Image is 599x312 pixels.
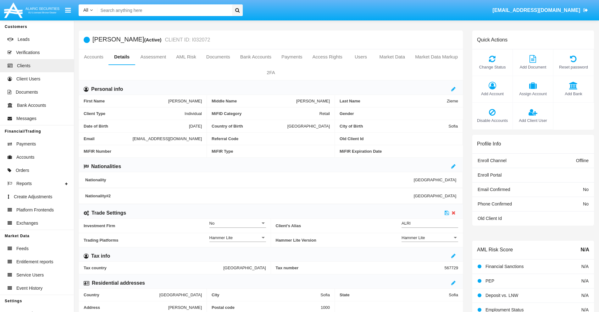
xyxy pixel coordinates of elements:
[92,280,145,287] h6: Residential addresses
[516,64,550,70] span: Add Document
[85,178,414,182] span: Nationality
[235,49,276,64] a: Bank Accounts
[16,76,40,82] span: Client Users
[85,194,414,198] span: Nationality #2
[135,49,171,64] a: Assessment
[133,136,202,141] span: [EMAIL_ADDRESS][DOMAIN_NAME]
[212,149,330,154] span: MiFIR Type
[84,149,202,154] span: MiFIR Number
[16,272,44,278] span: Service Users
[16,220,38,227] span: Exchanges
[340,293,449,297] span: State
[159,293,202,297] span: [GEOGRAPHIC_DATA]
[185,111,202,116] span: Individual
[276,49,308,64] a: Payments
[3,1,60,19] img: Logo image
[97,4,230,16] input: Search
[14,194,52,200] span: Create Adjustments
[447,99,458,103] span: Zieme
[16,167,29,174] span: Orders
[16,154,35,161] span: Accounts
[108,49,136,64] a: Details
[340,124,448,129] span: City of Birth
[16,141,36,147] span: Payments
[91,163,121,170] h6: Nationalities
[448,124,458,129] span: Sofia
[144,36,163,43] div: (Active)
[287,124,330,129] span: [GEOGRAPHIC_DATA]
[84,219,209,233] span: Investment Firm
[92,210,126,216] h6: Trade Settings
[16,115,36,122] span: Messages
[340,149,458,154] span: MiFIR Expiration Date
[16,207,54,213] span: Platform Frontends
[485,293,518,298] span: Deposit vs. LNW
[189,124,202,129] span: [DATE]
[478,158,507,163] span: Enroll Channel
[478,201,512,206] span: Phone Confirmed
[276,219,402,233] span: Client’s Alias
[209,235,233,240] span: Hammer Lite
[478,187,510,192] span: Email Confirmed
[581,293,589,298] span: N/A
[340,99,447,103] span: Last Name
[168,305,202,310] span: [PERSON_NAME]
[276,265,445,270] span: Tax number
[84,305,168,310] span: Address
[319,111,330,116] span: Retail
[209,221,215,226] span: No
[516,118,550,123] span: Add Client User
[171,49,201,64] a: AML Risk
[580,246,589,254] span: N/A
[84,265,223,270] span: Tax country
[410,49,463,64] a: Market Data Markup
[449,293,458,297] span: Sofia
[16,89,38,96] span: Documents
[212,136,330,141] span: Referral Code
[477,141,501,147] h6: Profile Info
[16,49,40,56] span: Verifications
[84,136,133,141] span: Email
[84,233,209,247] span: Trading Platforms
[276,233,402,247] span: Hammer Lite Version
[516,91,550,97] span: Assign Account
[557,91,591,97] span: Add Bank
[478,216,502,221] span: Old Client Id
[84,111,185,116] span: Client Type
[321,305,330,310] span: 1000
[17,63,31,69] span: Clients
[296,99,330,103] span: [PERSON_NAME]
[485,264,524,269] span: Financial Sanctions
[347,49,374,64] a: Users
[445,265,458,270] span: 567729
[18,36,30,43] span: Leads
[340,111,458,116] span: Gender
[92,36,210,43] h5: [PERSON_NAME]
[212,99,296,103] span: Middle Name
[212,305,321,310] span: Postal code
[83,8,88,13] span: All
[79,7,97,14] a: All
[485,278,494,283] span: PEP
[79,49,108,64] a: Accounts
[16,245,29,252] span: Feeds
[308,49,347,64] a: Access Rights
[212,124,287,129] span: Country of Birth
[475,91,509,97] span: Add Account
[91,86,123,93] h6: Personal info
[16,180,32,187] span: Reports
[91,253,110,260] h6: Tax info
[84,293,159,297] span: Country
[583,187,589,192] span: No
[201,49,235,64] a: Documents
[223,265,266,270] span: [GEOGRAPHIC_DATA]
[340,136,458,141] span: Old Client Id
[557,64,591,70] span: Reset password
[164,37,210,42] small: CLIENT ID: I032072
[374,49,410,64] a: Market Data
[581,264,589,269] span: N/A
[583,201,589,206] span: No
[84,99,168,103] span: First Name
[576,158,589,163] span: Offline
[402,235,425,240] span: Hammer Lite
